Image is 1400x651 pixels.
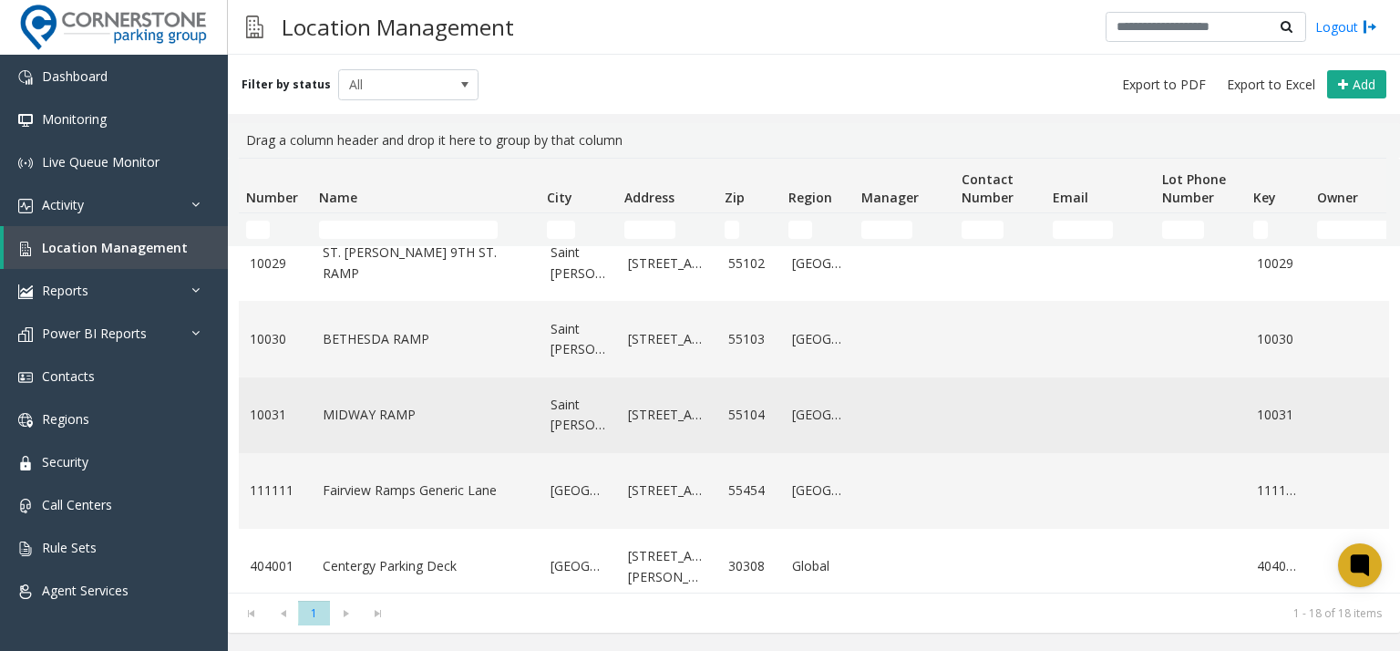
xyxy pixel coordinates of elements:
[617,213,717,246] td: Address Filter
[540,213,617,246] td: City Filter
[239,123,1389,158] div: Drag a column header and drop it here to group by that column
[1115,72,1213,98] button: Export to PDF
[18,456,33,470] img: 'icon'
[1053,221,1113,239] input: Email Filter
[1353,76,1375,93] span: Add
[319,221,498,239] input: Name Filter
[319,189,357,206] span: Name
[4,226,228,269] a: Location Management
[551,243,606,284] a: Saint [PERSON_NAME]
[1155,213,1246,246] td: Lot Phone Number Filter
[792,253,843,274] a: [GEOGRAPHIC_DATA]
[551,480,606,501] a: [GEOGRAPHIC_DATA]
[551,395,606,436] a: Saint [PERSON_NAME]
[1363,17,1377,36] img: logout
[18,370,33,385] img: 'icon'
[298,601,330,625] span: Page 1
[239,213,312,246] td: Number Filter
[628,405,706,425] a: [STREET_ADDRESS]
[42,110,107,128] span: Monitoring
[854,213,954,246] td: Manager Filter
[18,242,33,256] img: 'icon'
[250,480,301,501] a: 111111
[728,405,770,425] a: 55104
[792,405,843,425] a: [GEOGRAPHIC_DATA]
[1253,189,1276,206] span: Key
[323,556,529,576] a: Centergy Parking Deck
[42,239,188,256] span: Location Management
[1253,221,1268,239] input: Key Filter
[323,480,529,501] a: Fairview Ramps Generic Lane
[1257,556,1299,576] a: 404001
[1227,76,1315,94] span: Export to Excel
[339,70,450,99] span: All
[628,546,706,587] a: [STREET_ADDRESS][PERSON_NAME]
[781,213,854,246] td: Region Filter
[1257,329,1299,349] a: 10030
[792,480,843,501] a: [GEOGRAPHIC_DATA]
[18,584,33,599] img: 'icon'
[18,327,33,342] img: 'icon'
[624,189,674,206] span: Address
[788,221,812,239] input: Region Filter
[42,282,88,299] span: Reports
[628,329,706,349] a: [STREET_ADDRESS]
[628,480,706,501] a: [STREET_ADDRESS]
[42,539,97,556] span: Rule Sets
[962,221,1004,239] input: Contact Number Filter
[246,5,263,49] img: pageIcon
[42,67,108,85] span: Dashboard
[1317,189,1358,206] span: Owner
[547,221,575,239] input: City Filter
[405,605,1382,621] kendo-pager-info: 1 - 18 of 18 items
[551,556,606,576] a: [GEOGRAPHIC_DATA]
[42,367,95,385] span: Contacts
[1246,213,1310,246] td: Key Filter
[1257,405,1299,425] a: 10031
[792,329,843,349] a: [GEOGRAPHIC_DATA]
[717,213,781,246] td: Zip Filter
[18,499,33,513] img: 'icon'
[323,405,529,425] a: MIDWAY RAMP
[1220,72,1323,98] button: Export to Excel
[1315,17,1377,36] a: Logout
[861,221,912,239] input: Manager Filter
[624,221,675,239] input: Address Filter
[42,153,160,170] span: Live Queue Monitor
[242,77,331,93] label: Filter by status
[962,170,1014,206] span: Contact Number
[1257,480,1299,501] a: 111111
[1327,70,1386,99] button: Add
[250,405,301,425] a: 10031
[42,325,147,342] span: Power BI Reports
[954,213,1045,246] td: Contact Number Filter
[250,329,301,349] a: 10030
[547,189,572,206] span: City
[18,542,33,556] img: 'icon'
[1162,170,1226,206] span: Lot Phone Number
[628,253,706,274] a: [STREET_ADDRESS]
[725,221,739,239] input: Zip Filter
[18,113,33,128] img: 'icon'
[788,189,832,206] span: Region
[792,556,843,576] a: Global
[18,70,33,85] img: 'icon'
[42,410,89,428] span: Regions
[246,221,270,239] input: Number Filter
[18,413,33,428] img: 'icon'
[1162,221,1204,239] input: Lot Phone Number Filter
[246,189,298,206] span: Number
[1122,76,1206,94] span: Export to PDF
[1257,253,1299,274] a: 10029
[728,329,770,349] a: 55103
[323,329,529,349] a: BETHESDA RAMP
[551,319,606,360] a: Saint [PERSON_NAME]
[18,199,33,213] img: 'icon'
[18,284,33,299] img: 'icon'
[228,158,1400,593] div: Data table
[861,189,919,206] span: Manager
[728,556,770,576] a: 30308
[728,253,770,274] a: 55102
[725,189,745,206] span: Zip
[250,556,301,576] a: 404001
